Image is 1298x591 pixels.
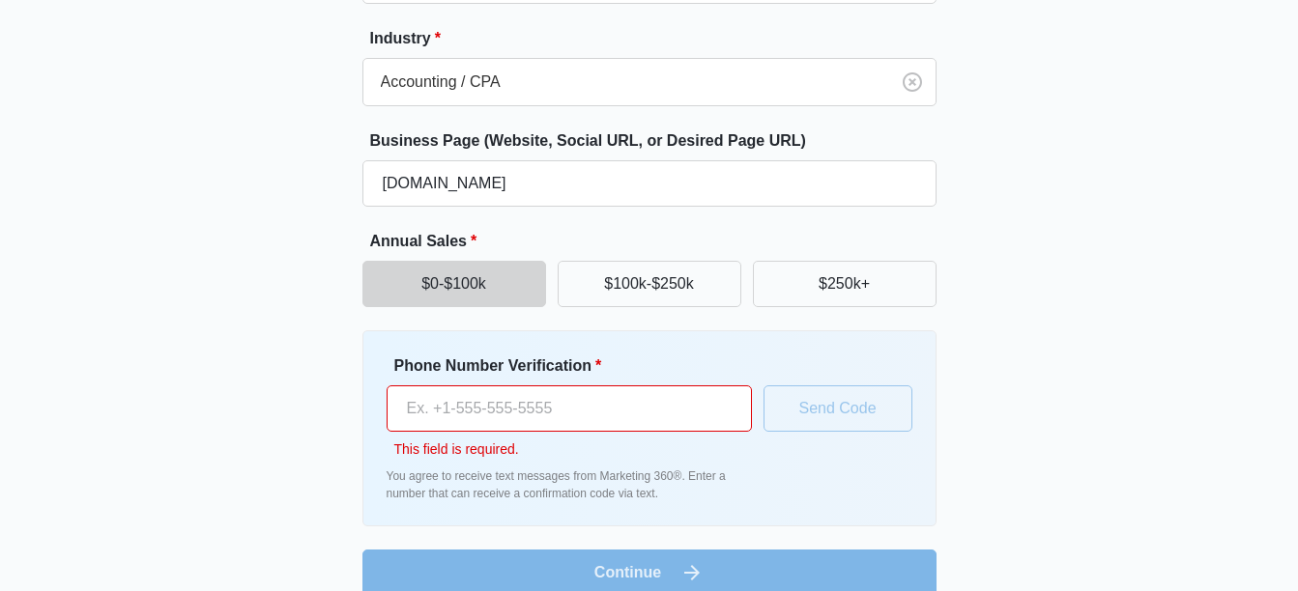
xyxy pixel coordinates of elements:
[897,67,928,98] button: Clear
[362,261,546,307] button: $0-$100k
[370,129,944,153] label: Business Page (Website, Social URL, or Desired Page URL)
[387,385,752,432] input: Ex. +1-555-555-5555
[753,261,937,307] button: $250k+
[362,160,937,207] input: e.g. janesplumbing.com
[394,354,760,378] label: Phone Number Verification
[558,261,741,307] button: $100k-$250k
[370,230,944,253] label: Annual Sales
[370,27,944,50] label: Industry
[387,467,752,502] p: You agree to receive text messages from Marketing 360®. Enter a number that can receive a confirm...
[394,439,752,460] p: This field is required.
